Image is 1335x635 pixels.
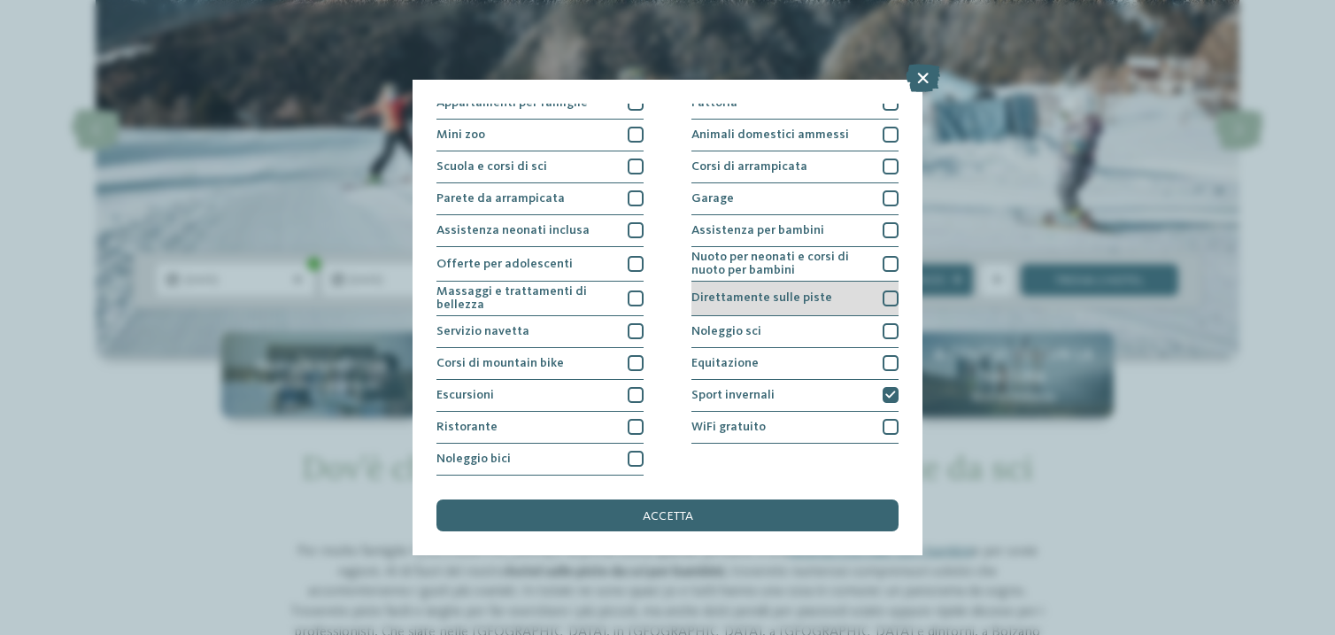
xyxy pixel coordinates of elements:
span: Corsi di mountain bike [436,357,564,369]
span: Corsi di arrampicata [691,160,807,173]
span: Appartamenti per famiglie [436,97,588,109]
span: Offerte per adolescenti [436,258,573,270]
span: Sport invernali [691,389,775,401]
span: Ristorante [436,421,498,433]
span: WiFi gratuito [691,421,766,433]
span: Animali domestici ammessi [691,128,849,141]
span: accetta [643,510,693,523]
span: Mini zoo [436,128,485,141]
span: Equitazione [691,357,759,369]
span: Servizio navetta [436,325,529,337]
span: Parete da arrampicata [436,192,565,205]
span: Massaggi e trattamenti di bellezza [436,285,616,311]
span: Noleggio sci [691,325,761,337]
span: Direttamente sulle piste [691,291,832,304]
span: Fattoria [691,97,737,109]
span: Noleggio bici [436,453,511,465]
span: Escursioni [436,389,494,401]
span: Garage [691,192,734,205]
span: Scuola e corsi di sci [436,160,547,173]
span: Assistenza neonati inclusa [436,224,590,236]
span: Nuoto per neonati e corsi di nuoto per bambini [691,251,871,276]
span: Assistenza per bambini [691,224,824,236]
